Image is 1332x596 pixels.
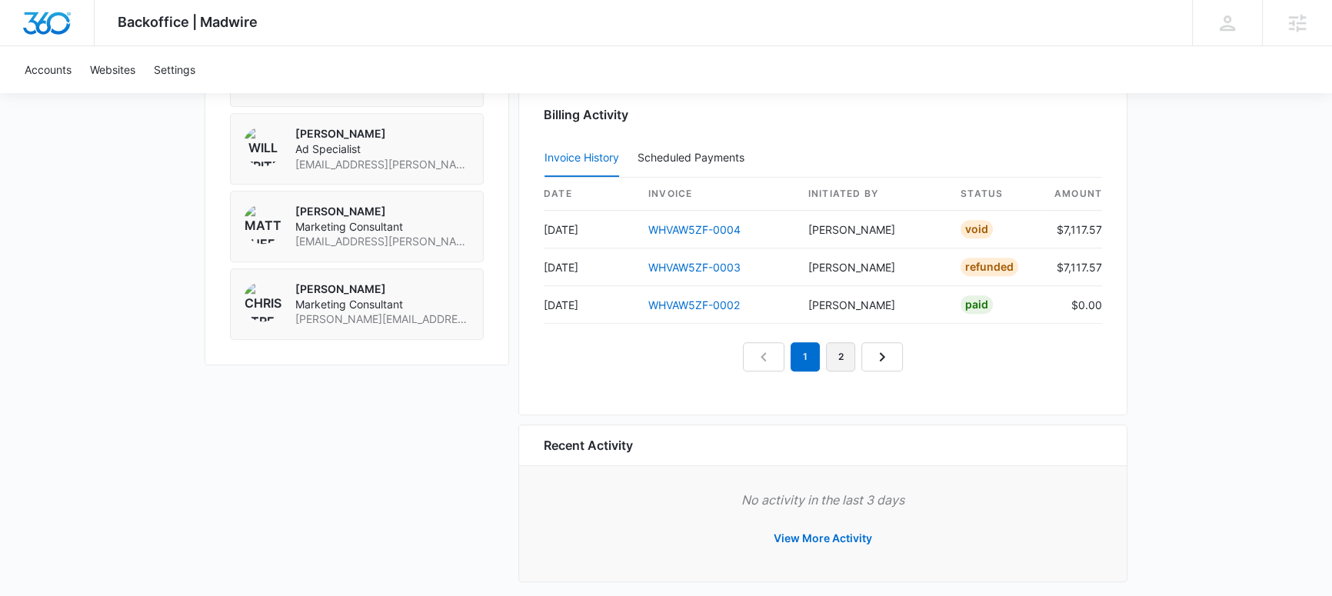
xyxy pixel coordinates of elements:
[544,248,636,286] td: [DATE]
[295,297,471,312] span: Marketing Consultant
[295,157,471,172] span: [EMAIL_ADDRESS][PERSON_NAME][DOMAIN_NAME]
[295,126,471,142] p: [PERSON_NAME]
[544,178,636,211] th: date
[1041,248,1102,286] td: $7,117.57
[648,298,740,311] a: WHVAW5ZF-0002
[243,126,283,166] img: Will Fritz
[948,178,1041,211] th: status
[758,520,887,557] button: View More Activity
[544,491,1102,509] p: No activity in the last 3 days
[861,342,903,371] a: Next Page
[544,286,636,324] td: [DATE]
[826,342,855,371] a: Page 2
[796,211,948,248] td: [PERSON_NAME]
[743,342,903,371] nav: Pagination
[81,46,145,93] a: Websites
[544,211,636,248] td: [DATE]
[295,281,471,297] p: [PERSON_NAME]
[961,220,993,238] div: Void
[243,204,283,244] img: Matt Sheffer
[648,261,741,274] a: WHVAW5ZF-0003
[796,178,948,211] th: Initiated By
[544,105,1102,124] h3: Billing Activity
[118,14,258,30] span: Backoffice | Madwire
[15,46,81,93] a: Accounts
[1041,178,1102,211] th: amount
[295,311,471,327] span: [PERSON_NAME][EMAIL_ADDRESS][DOMAIN_NAME]
[544,140,619,177] button: Invoice History
[544,436,633,454] h6: Recent Activity
[1041,211,1102,248] td: $7,117.57
[295,234,471,249] span: [EMAIL_ADDRESS][PERSON_NAME][DOMAIN_NAME]
[638,152,751,163] div: Scheduled Payments
[796,248,948,286] td: [PERSON_NAME]
[243,281,283,321] img: Chris Street
[796,286,948,324] td: [PERSON_NAME]
[648,223,741,236] a: WHVAW5ZF-0004
[1041,286,1102,324] td: $0.00
[636,178,796,211] th: invoice
[961,295,993,314] div: Paid
[791,342,820,371] em: 1
[295,204,471,219] p: [PERSON_NAME]
[961,258,1018,276] div: Refunded
[295,219,471,235] span: Marketing Consultant
[145,46,205,93] a: Settings
[295,142,471,157] span: Ad Specialist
